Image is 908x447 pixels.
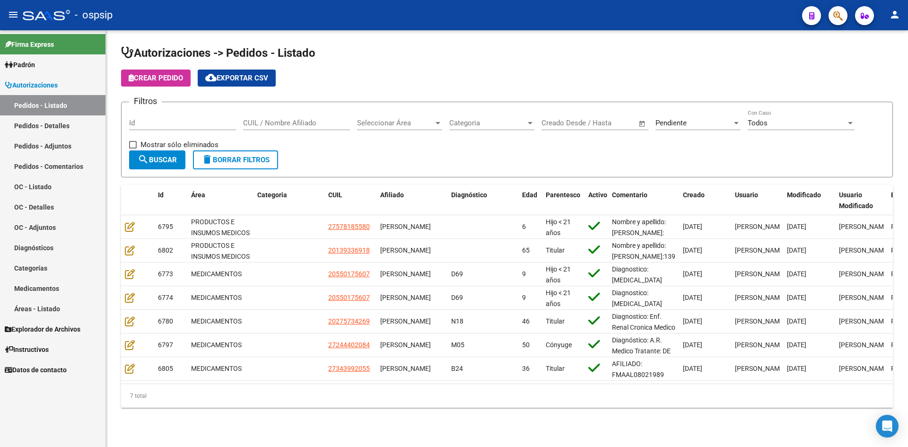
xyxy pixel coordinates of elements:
[839,270,890,278] span: [PERSON_NAME]
[546,265,571,284] span: Hijo < 21 años
[380,341,431,349] span: [PERSON_NAME]
[380,191,404,199] span: Afiliado
[451,270,463,278] span: D69
[612,242,694,292] span: Nombre y apellido: [PERSON_NAME]:13933691 CORREGIR, ESTA MAL LA ORDEN, YA AVISE AL PACIENTE.
[522,365,530,372] span: 36
[451,294,463,301] span: D69
[787,223,806,230] span: [DATE]
[138,154,149,165] mat-icon: search
[748,119,768,127] span: Todos
[5,324,80,334] span: Explorador de Archivos
[5,60,35,70] span: Padrón
[328,341,370,349] span: 27244402084
[191,191,205,199] span: Área
[129,95,162,108] h3: Filtros
[608,185,679,216] datatable-header-cell: Comentario
[735,294,786,301] span: [PERSON_NAME]
[376,185,447,216] datatable-header-cell: Afiliado
[546,246,565,254] span: Titular
[154,185,187,216] datatable-header-cell: Id
[158,341,173,349] span: 6797
[522,246,530,254] span: 65
[451,341,464,349] span: M05
[205,74,268,82] span: Exportar CSV
[735,270,786,278] span: [PERSON_NAME]
[787,270,806,278] span: [DATE]
[683,223,702,230] span: [DATE]
[522,294,526,301] span: 9
[683,246,702,254] span: [DATE]
[787,365,806,372] span: [DATE]
[731,185,783,216] datatable-header-cell: Usuario
[787,191,821,199] span: Modificado
[518,185,542,216] datatable-header-cell: Edad
[191,317,242,325] span: MEDICAMENTOS
[839,365,890,372] span: [PERSON_NAME]
[683,317,702,325] span: [DATE]
[5,39,54,50] span: Firma Express
[787,294,806,301] span: [DATE]
[683,294,702,301] span: [DATE]
[451,365,463,372] span: B24
[357,119,434,127] span: Seleccionar Área
[522,191,537,199] span: Edad
[121,70,191,87] button: Crear Pedido
[380,246,431,254] span: [PERSON_NAME]
[138,156,177,164] span: Buscar
[783,185,835,216] datatable-header-cell: Modificado
[655,119,687,127] span: Pendiente
[787,341,806,349] span: [DATE]
[679,185,731,216] datatable-header-cell: Creado
[328,294,370,301] span: 20550175607
[546,317,565,325] span: Titular
[158,223,173,230] span: 6795
[612,218,670,344] span: Nombre y apellido: [PERSON_NAME]:[PHONE_NUMBER] Teléfono: [PHONE_NUMBER] Dirección: [PERSON_NAME]...
[581,119,627,127] input: End date
[121,46,315,60] span: Autorizaciones -> Pedidos - Listado
[542,185,585,216] datatable-header-cell: Parentesco
[129,150,185,169] button: Buscar
[380,223,431,230] span: [PERSON_NAME]
[522,223,526,230] span: 6
[889,9,900,20] mat-icon: person
[191,294,242,301] span: MEDICAMENTOS
[683,270,702,278] span: [DATE]
[735,365,786,372] span: [PERSON_NAME]
[75,5,113,26] span: - ospsip
[158,191,164,199] span: Id
[328,223,370,230] span: 27578185580
[588,191,607,199] span: Activo
[839,223,890,230] span: [PERSON_NAME]
[683,191,705,199] span: Creado
[637,118,648,129] button: Open calendar
[253,185,324,216] datatable-header-cell: Categoria
[324,185,376,216] datatable-header-cell: CUIL
[683,365,702,372] span: [DATE]
[735,341,786,349] span: [PERSON_NAME]
[839,246,890,254] span: [PERSON_NAME]
[201,154,213,165] mat-icon: delete
[328,191,342,199] span: CUIL
[612,191,647,199] span: Comentario
[158,317,173,325] span: 6780
[612,289,668,426] span: Diagnostico: [MEDICAL_DATA] Medico Tratante: [PERSON_NAME] Teléfono: [PHONE_NUMBER] (MAMÁ) Locali...
[191,341,242,349] span: MEDICAMENTOS
[612,265,668,402] span: Diagnostico: [MEDICAL_DATA] Medico Tratante: [PERSON_NAME] Teléfono: [PHONE_NUMBER] (MAMÁ) Locali...
[612,313,675,417] span: Diagnostico: Enf. Renal Cronica Medico Tratante: REJAS TEL:[PHONE_NUMBER] Correo electrónico: [EM...
[121,384,893,408] div: 7 total
[201,156,270,164] span: Borrar Filtros
[839,191,873,210] span: Usuario Modificado
[205,72,217,83] mat-icon: cloud_download
[876,415,899,438] div: Open Intercom Messenger
[8,9,19,20] mat-icon: menu
[380,270,431,278] span: [PERSON_NAME]
[787,317,806,325] span: [DATE]
[140,139,218,150] span: Mostrar sólo eliminados
[451,191,487,199] span: Diagnóstico
[193,150,278,169] button: Borrar Filtros
[546,341,572,349] span: Cónyuge
[328,365,370,372] span: 27343992055
[5,344,49,355] span: Instructivos
[191,218,250,237] span: PRODUCTOS E INSUMOS MEDICOS
[735,223,786,230] span: [PERSON_NAME]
